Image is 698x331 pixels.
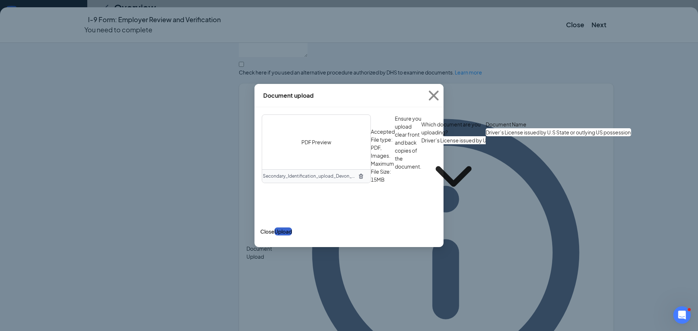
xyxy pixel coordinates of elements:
[301,138,331,146] span: PDF Preview
[486,128,631,136] input: Enter document name
[421,136,486,144] input: Select document type
[421,144,486,209] svg: ChevronDown
[371,128,395,209] span: Accepted File type: PDF, Images. Maximum File Size: 15MB
[263,92,314,100] div: Document upload
[421,120,486,136] span: Which document are you uploading?
[395,114,421,209] span: Ensure you upload clear front and back copies of the document.
[263,173,355,180] span: Secondary_Identification_upload_Devon_Vidler_uploadedfile_20250913.pdf.pdf
[260,227,274,235] button: Close
[274,227,292,235] button: Upload
[673,306,691,324] iframe: Intercom live chat
[486,120,631,128] span: Document Name
[358,173,364,179] svg: TrashOutline
[355,170,367,182] button: TrashOutline
[424,84,444,107] button: Close
[424,86,444,105] svg: Cross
